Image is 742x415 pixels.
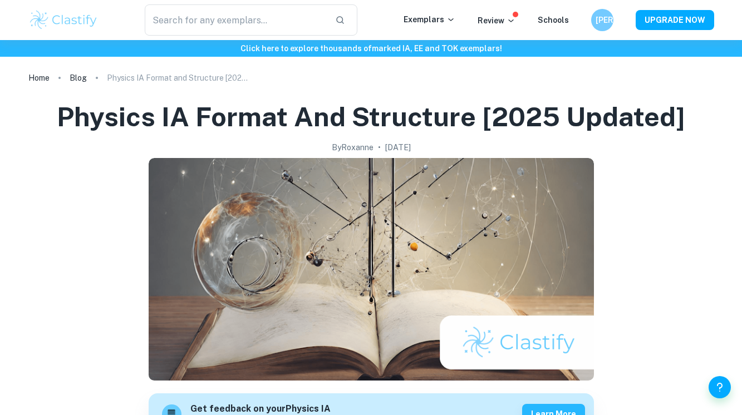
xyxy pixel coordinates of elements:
img: Physics IA Format and Structure [2025 updated] cover image [149,158,594,381]
p: • [378,141,381,154]
input: Search for any exemplars... [145,4,327,36]
button: UPGRADE NOW [636,10,714,30]
button: Help and Feedback [709,376,731,398]
h1: Physics IA Format and Structure [2025 updated] [57,99,685,135]
h6: Click here to explore thousands of marked IA, EE and TOK exemplars ! [2,42,740,55]
h2: By Roxanne [332,141,374,154]
h2: [DATE] [385,141,411,154]
button: [PERSON_NAME] [591,9,613,31]
p: Exemplars [404,13,455,26]
a: Schools [538,16,569,24]
img: Clastify logo [28,9,99,31]
p: Review [478,14,515,27]
a: Blog [70,70,87,86]
h6: [PERSON_NAME] [596,14,608,26]
a: Home [28,70,50,86]
p: Physics IA Format and Structure [2025 updated] [107,72,252,84]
